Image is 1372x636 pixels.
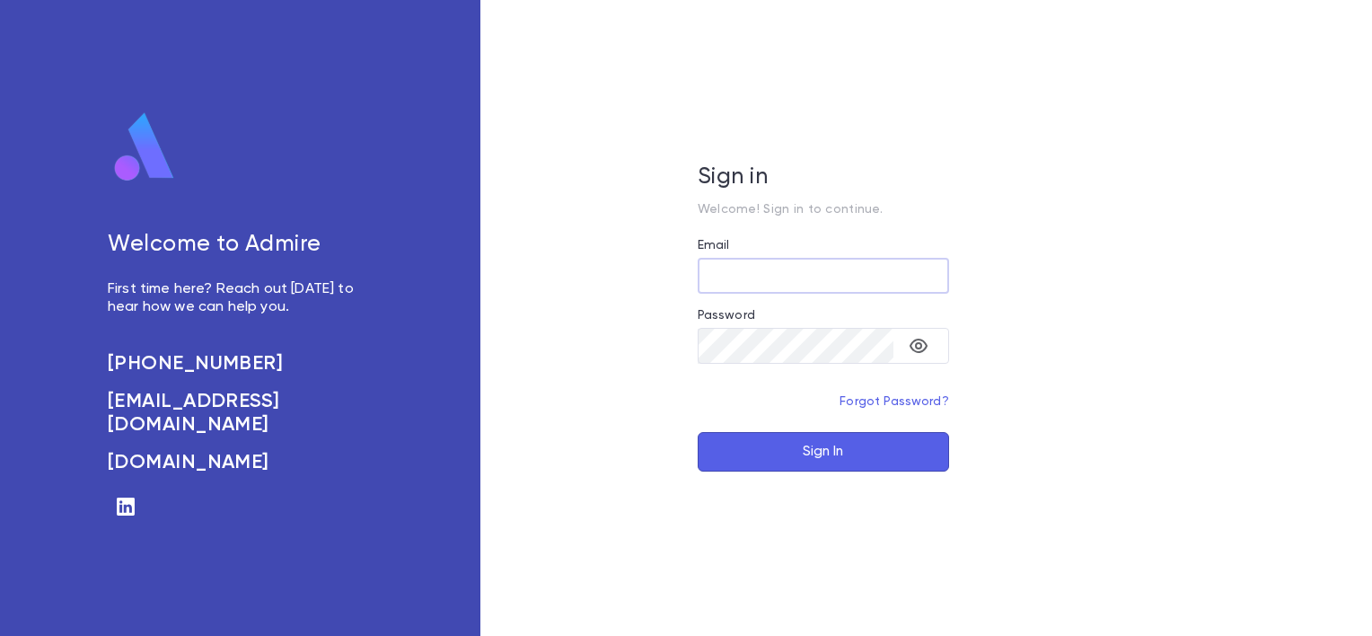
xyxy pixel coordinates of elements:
[108,352,374,375] a: [PHONE_NUMBER]
[108,390,374,437] a: [EMAIL_ADDRESS][DOMAIN_NAME]
[698,238,730,252] label: Email
[108,451,374,474] a: [DOMAIN_NAME]
[108,280,374,316] p: First time here? Reach out [DATE] to hear how we can help you.
[901,328,937,364] button: toggle password visibility
[698,164,949,191] h5: Sign in
[698,308,755,322] label: Password
[840,395,949,408] a: Forgot Password?
[108,111,181,183] img: logo
[698,202,949,216] p: Welcome! Sign in to continue.
[698,432,949,472] button: Sign In
[108,232,374,259] h5: Welcome to Admire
